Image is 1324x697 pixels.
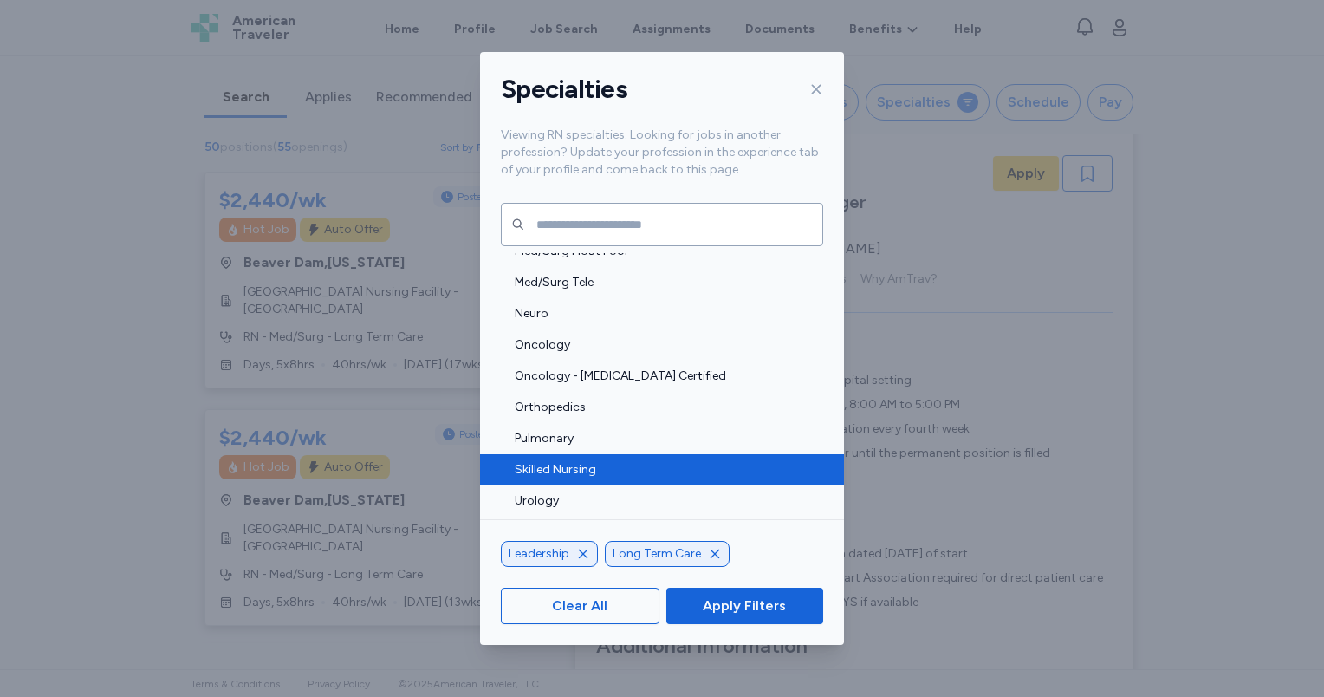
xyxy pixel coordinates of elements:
span: Neuro [515,305,813,322]
span: Orthopedics [515,399,813,416]
span: Med/Surg Tele [515,274,813,291]
span: Long Term Care [613,545,701,563]
h1: Specialties [501,73,627,106]
div: Viewing RN specialties. Looking for jobs in another profession? Update your profession in the exp... [480,127,844,199]
span: Urology [515,492,813,510]
span: Pulmonary [515,430,813,447]
button: Clear All [501,588,659,624]
span: Apply Filters [703,596,786,616]
span: Oncology - [MEDICAL_DATA] Certified [515,368,813,385]
span: Leadership [509,545,569,563]
button: Apply Filters [666,588,823,624]
span: Clear All [552,596,607,616]
span: Oncology [515,336,813,354]
span: Skilled Nursing [515,461,813,479]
